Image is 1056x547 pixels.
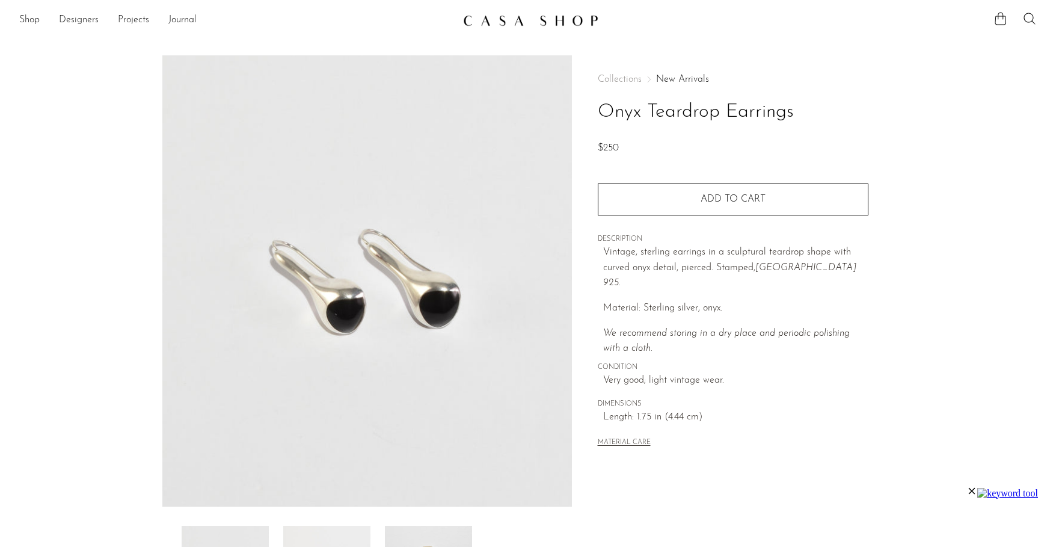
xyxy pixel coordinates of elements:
p: Material: Sterling silver, onyx. [603,301,868,317]
nav: Breadcrumbs [598,75,868,84]
span: CONDITION [598,362,868,373]
span: DIMENSIONS [598,399,868,410]
a: Journal [168,13,197,28]
img: Onyx Teardrop Earrings [162,55,572,507]
ul: NEW HEADER MENU [19,10,453,31]
span: Collections [598,75,642,84]
button: MATERIAL CARE [598,439,651,448]
a: Projects [118,13,149,28]
button: Add to cart [598,184,868,215]
a: New Arrivals [656,75,709,84]
span: DESCRIPTION [598,234,868,245]
span: Add to cart [701,194,766,204]
span: Length: 1.75 in (4.44 cm) [603,410,868,425]
a: Shop [19,13,40,28]
i: We recommend storing in a dry place and periodic polishing with a cloth. [603,329,850,354]
nav: Desktop navigation [19,10,453,31]
h1: Onyx Teardrop Earrings [598,97,868,128]
span: $250 [598,143,619,153]
span: Very good; light vintage wear. [603,373,868,389]
p: Vintage, sterling earrings in a sculptural teardrop shape with curved onyx detail, pierced. Stamped, [603,245,868,291]
a: Designers [59,13,99,28]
